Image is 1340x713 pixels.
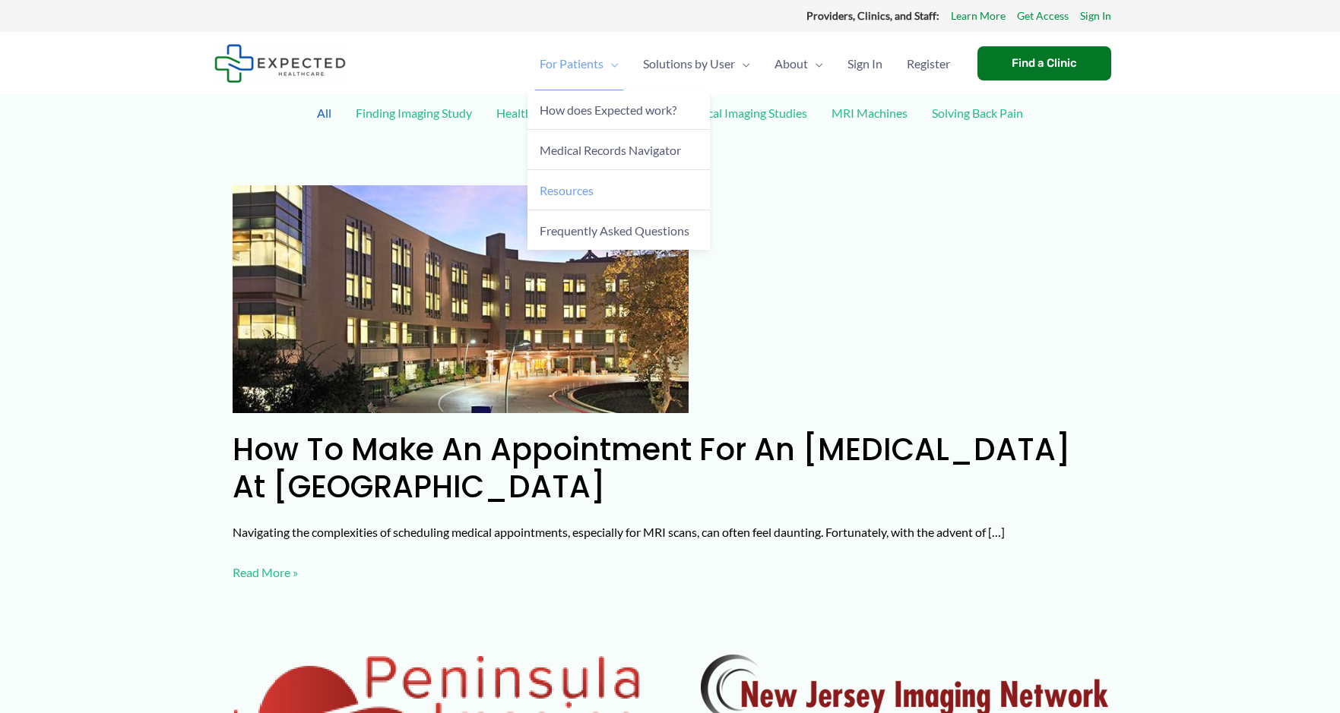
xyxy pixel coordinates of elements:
a: Frequently Asked Questions [527,210,710,250]
span: Menu Toggle [808,37,823,90]
a: Finding Imaging Study [348,99,480,126]
img: Expected Healthcare Logo - side, dark font, small [214,44,346,83]
a: Solving Back Pain [924,99,1031,126]
a: For PatientsMenu Toggle [527,37,631,90]
nav: Primary Site Navigation [527,37,962,90]
a: Resources [527,170,710,210]
a: Read More » [233,561,298,584]
a: Learn More [951,6,1006,26]
a: Healthcare Without Insurance [489,99,663,126]
span: Menu Toggle [735,37,750,90]
a: Get Access [1017,6,1069,26]
a: Sign In [1080,6,1111,26]
span: Register [907,37,950,90]
span: Menu Toggle [603,37,619,90]
a: Solutions by UserMenu Toggle [631,37,762,90]
a: How does Expected work? [527,90,710,131]
a: Medical Records Navigator [527,130,710,170]
a: Read: New Jersey Imaging Network [701,678,1108,692]
span: How does Expected work? [540,103,676,117]
a: Register [895,37,962,90]
a: Sign In [835,37,895,90]
a: Medical Imaging Studies [673,99,815,126]
span: About [775,37,808,90]
div: Post Filters [214,95,1126,167]
a: Read: How to Make an Appointment for an MRI at Camino Real [233,290,689,304]
span: Medical Records Navigator [540,143,681,157]
a: All [309,99,339,126]
a: How to Make an Appointment for an [MEDICAL_DATA] at [GEOGRAPHIC_DATA] [233,428,1071,508]
a: AboutMenu Toggle [762,37,835,90]
p: Navigating the complexities of scheduling medical appointments, especially for MRI scans, can oft... [233,521,1108,544]
a: Find a Clinic [977,46,1111,80]
span: For Patients [540,37,603,90]
span: Resources [540,183,594,197]
img: How to Make an Appointment for an MRI at Camino Real [233,185,689,413]
span: Sign In [847,37,882,90]
span: Solutions by User [643,37,735,90]
strong: Providers, Clinics, and Staff: [806,9,939,22]
span: Frequently Asked Questions [540,223,689,238]
a: MRI Machines [824,99,915,126]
